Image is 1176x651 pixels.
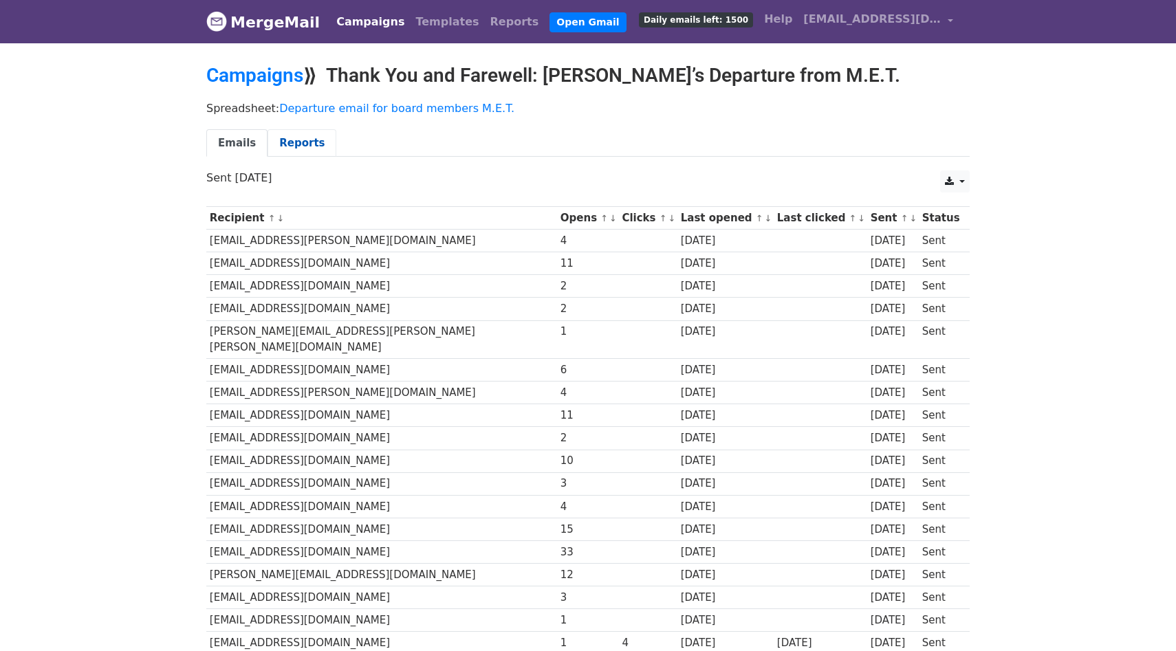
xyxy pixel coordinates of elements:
[609,213,617,223] a: ↓
[557,207,619,230] th: Opens
[919,359,963,382] td: Sent
[268,129,336,157] a: Reports
[919,298,963,320] td: Sent
[919,450,963,472] td: Sent
[867,207,919,230] th: Sent
[560,635,616,651] div: 1
[681,567,770,583] div: [DATE]
[206,8,320,36] a: MergeMail
[560,408,616,423] div: 11
[871,385,916,401] div: [DATE]
[681,635,770,651] div: [DATE]
[681,301,770,317] div: [DATE]
[759,5,798,33] a: Help
[871,590,916,606] div: [DATE]
[206,564,557,586] td: [PERSON_NAME][EMAIL_ADDRESS][DOMAIN_NAME]
[677,207,774,230] th: Last opened
[560,278,616,294] div: 2
[1107,585,1176,651] iframe: Chat Widget
[871,567,916,583] div: [DATE]
[798,5,959,38] a: [EMAIL_ADDRESS][DOMAIN_NAME]
[777,635,864,651] div: [DATE]
[560,522,616,538] div: 15
[560,590,616,606] div: 3
[681,362,770,378] div: [DATE]
[668,213,675,223] a: ↓
[871,278,916,294] div: [DATE]
[681,544,770,560] div: [DATE]
[560,544,616,560] div: 33
[206,518,557,540] td: [EMAIL_ADDRESS][DOMAIN_NAME]
[858,213,865,223] a: ↓
[206,450,557,472] td: [EMAIL_ADDRESS][DOMAIN_NAME]
[206,609,557,632] td: [EMAIL_ADDRESS][DOMAIN_NAME]
[681,499,770,515] div: [DATE]
[206,320,557,359] td: [PERSON_NAME][EMAIL_ADDRESS][PERSON_NAME][PERSON_NAME][DOMAIN_NAME]
[871,453,916,469] div: [DATE]
[774,207,867,230] th: Last clicked
[206,64,970,87] h2: ⟫ Thank You and Farewell: [PERSON_NAME]’s Departure from M.E.T.
[919,518,963,540] td: Sent
[549,12,626,32] a: Open Gmail
[919,472,963,495] td: Sent
[919,275,963,298] td: Sent
[279,102,514,115] a: Departure email for board members M.E.T.
[919,540,963,563] td: Sent
[919,252,963,275] td: Sent
[560,301,616,317] div: 2
[871,256,916,272] div: [DATE]
[919,207,963,230] th: Status
[871,522,916,538] div: [DATE]
[206,586,557,609] td: [EMAIL_ADDRESS][DOMAIN_NAME]
[206,207,557,230] th: Recipient
[919,495,963,518] td: Sent
[901,213,908,223] a: ↑
[871,499,916,515] div: [DATE]
[206,427,557,450] td: [EMAIL_ADDRESS][DOMAIN_NAME]
[919,564,963,586] td: Sent
[560,567,616,583] div: 12
[206,298,557,320] td: [EMAIL_ADDRESS][DOMAIN_NAME]
[919,230,963,252] td: Sent
[206,101,970,115] p: Spreadsheet:
[639,12,753,27] span: Daily emails left: 1500
[206,252,557,275] td: [EMAIL_ADDRESS][DOMAIN_NAME]
[909,213,917,223] a: ↓
[681,256,770,272] div: [DATE]
[919,382,963,404] td: Sent
[919,404,963,427] td: Sent
[660,213,667,223] a: ↑
[919,609,963,632] td: Sent
[206,64,303,87] a: Campaigns
[681,324,770,340] div: [DATE]
[560,476,616,492] div: 3
[681,408,770,423] div: [DATE]
[681,278,770,294] div: [DATE]
[600,213,608,223] a: ↑
[681,522,770,538] div: [DATE]
[206,11,227,32] img: MergeMail logo
[919,586,963,609] td: Sent
[871,476,916,492] div: [DATE]
[871,635,916,651] div: [DATE]
[681,453,770,469] div: [DATE]
[560,233,616,249] div: 4
[560,324,616,340] div: 1
[681,233,770,249] div: [DATE]
[681,385,770,401] div: [DATE]
[206,540,557,563] td: [EMAIL_ADDRESS][DOMAIN_NAME]
[560,430,616,446] div: 2
[206,382,557,404] td: [EMAIL_ADDRESS][PERSON_NAME][DOMAIN_NAME]
[622,635,674,651] div: 4
[410,8,484,36] a: Templates
[681,476,770,492] div: [DATE]
[206,170,970,185] p: Sent [DATE]
[560,499,616,515] div: 4
[681,590,770,606] div: [DATE]
[206,230,557,252] td: [EMAIL_ADDRESS][PERSON_NAME][DOMAIN_NAME]
[765,213,772,223] a: ↓
[485,8,545,36] a: Reports
[849,213,857,223] a: ↑
[803,11,941,27] span: [EMAIL_ADDRESS][DOMAIN_NAME]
